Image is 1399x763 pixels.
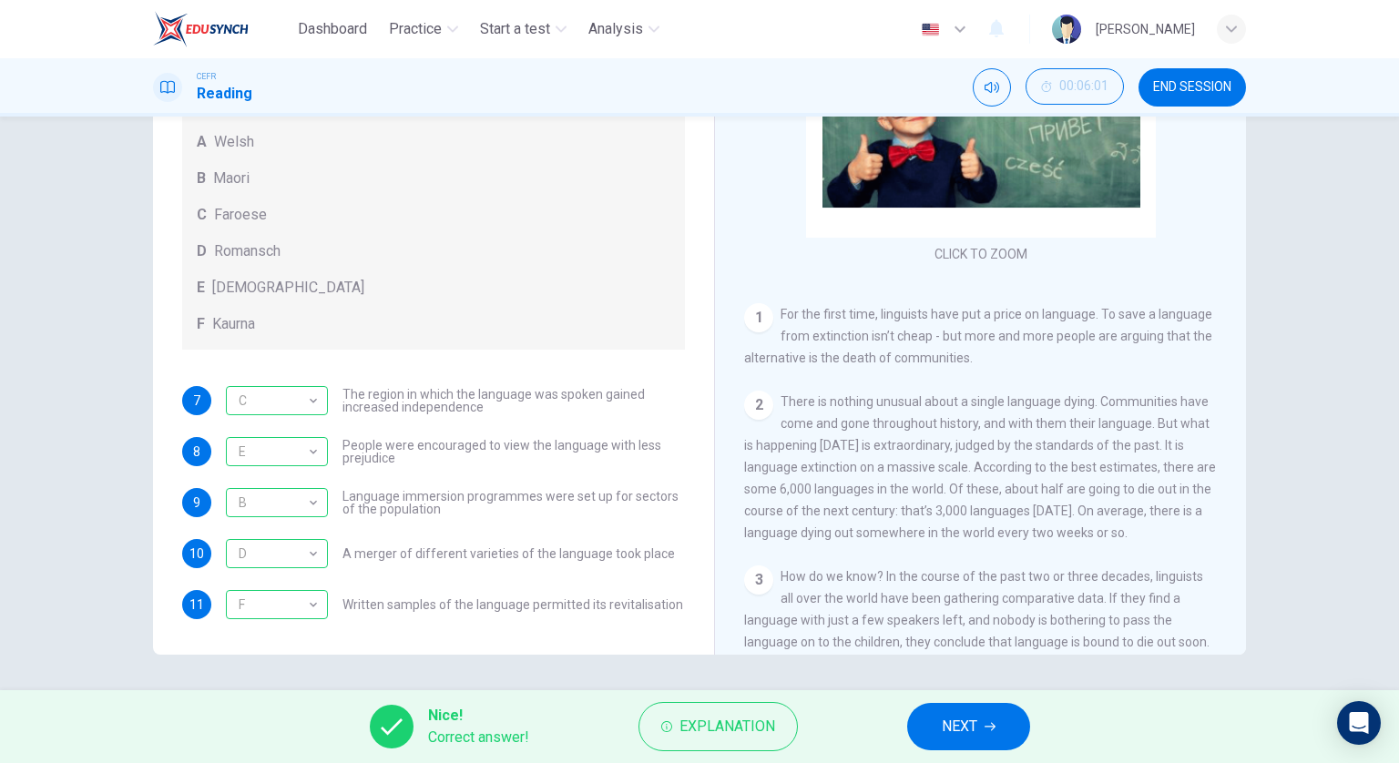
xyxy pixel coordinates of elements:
span: Dashboard [298,18,367,40]
span: Analysis [588,18,643,40]
button: NEXT [907,703,1030,750]
span: [DEMOGRAPHIC_DATA] [212,277,364,299]
div: Hide [1026,68,1124,107]
span: D [197,240,207,262]
span: Practice [389,18,442,40]
span: People were encouraged to view the language with less prejudice [342,439,685,464]
span: CEFR [197,70,216,83]
span: A [197,131,207,153]
span: How do we know? In the course of the past two or three decades, linguists all over the world have... [744,569,1210,715]
button: Dashboard [291,13,374,46]
div: 1 [744,303,773,332]
span: NEXT [942,714,977,739]
div: 3 [744,565,773,595]
div: E [226,426,322,478]
a: EduSynch logo [153,11,291,47]
img: Profile picture [1052,15,1081,44]
span: Explanation [679,714,775,739]
button: Analysis [581,13,667,46]
span: Nice! [428,705,529,727]
span: Romansch [214,240,281,262]
div: D [226,528,322,580]
div: Open Intercom Messenger [1337,701,1381,745]
span: C [197,204,207,226]
img: en [919,23,942,36]
span: 10 [189,547,204,560]
button: Explanation [638,702,798,751]
span: Start a test [480,18,550,40]
span: Correct answer! [428,727,529,748]
h1: Reading [197,83,252,105]
span: B [197,168,206,189]
span: For the first time, linguists have put a price on language. To save a language from extinction is... [744,307,1212,365]
span: A merger of different varieties of the language took place [342,547,675,560]
span: F [197,313,205,335]
button: Practice [382,13,465,46]
button: END SESSION [1139,68,1246,107]
span: Written samples of the language permitted its revitalisation [342,598,683,611]
div: B [226,477,322,529]
div: C [226,375,322,427]
div: Mute [973,68,1011,107]
span: Welsh [214,131,254,153]
div: F [226,579,322,631]
span: 11 [189,598,204,611]
span: Faroese [214,204,267,226]
div: 2 [744,391,773,420]
span: END SESSION [1153,80,1231,95]
span: There is nothing unusual about a single language dying. Communities have come and gone throughout... [744,394,1216,540]
span: 7 [193,394,200,407]
span: Maori [213,168,250,189]
div: [PERSON_NAME] [1096,18,1195,40]
img: EduSynch logo [153,11,249,47]
span: Language immersion programmes were set up for sectors of the population [342,490,685,515]
span: 8 [193,445,200,458]
span: The region in which the language was spoken gained increased independence [342,388,685,413]
span: 00:06:01 [1059,79,1108,94]
button: 00:06:01 [1026,68,1124,105]
span: 9 [193,496,200,509]
button: Start a test [473,13,574,46]
span: Kaurna [212,313,255,335]
span: E [197,277,205,299]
